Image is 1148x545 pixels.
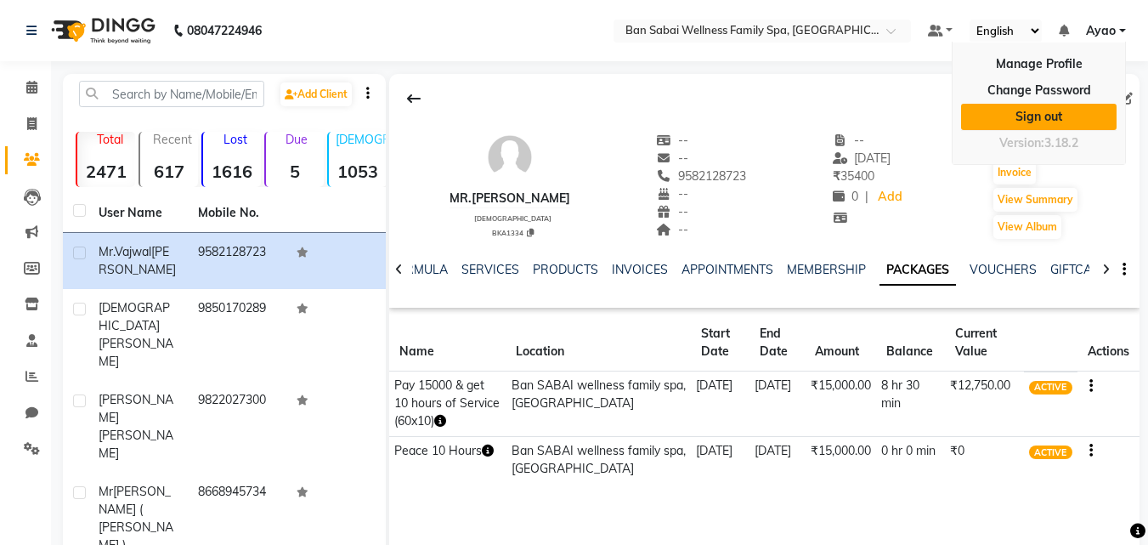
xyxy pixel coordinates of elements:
[187,7,262,54] b: 08047224946
[879,255,956,286] a: PACKAGES
[99,392,173,425] span: [PERSON_NAME]
[970,262,1037,277] a: VOUCHERS
[833,168,840,184] span: ₹
[805,315,876,372] th: Amount
[961,131,1117,156] div: Version:3.18.2
[749,372,805,437] td: [DATE]
[833,133,865,148] span: --
[945,315,1024,372] th: Current Value
[140,161,198,182] strong: 617
[266,161,324,182] strong: 5
[1077,315,1140,372] th: Actions
[450,190,570,207] div: Mr.[PERSON_NAME]
[280,82,352,106] a: Add Client
[657,204,689,219] span: --
[506,315,691,372] th: Location
[389,372,506,437] td: Pay 15000 & get 10 hours of Service (60x10)
[691,436,749,483] td: [DATE]
[691,315,749,372] th: Start Date
[833,150,891,166] span: [DATE]
[389,262,448,277] a: FORMULA
[1029,381,1072,395] span: ACTIVE
[945,436,1024,483] td: ₹0
[749,315,805,372] th: End Date
[657,150,689,166] span: --
[657,186,689,202] span: --
[961,104,1117,130] a: Sign out
[77,161,135,182] strong: 2471
[875,185,905,209] a: Add
[961,51,1117,77] a: Manage Profile
[749,436,805,483] td: [DATE]
[188,233,287,289] td: 9582128723
[336,132,387,147] p: [DEMOGRAPHIC_DATA]
[1029,446,1072,459] span: ACTIVE
[865,188,868,206] span: |
[99,300,170,333] span: [DEMOGRAPHIC_DATA]
[43,7,160,54] img: logo
[657,168,747,184] span: 9582128723
[993,215,1061,239] button: View Album
[88,194,188,233] th: User Name
[1086,22,1116,40] span: Ayao
[833,189,858,204] span: 0
[533,262,598,277] a: PRODUCTS
[657,222,689,237] span: --
[269,132,324,147] p: Due
[188,381,287,473] td: 9822027300
[506,436,691,483] td: Ban SABAI wellness family spa, [GEOGRAPHIC_DATA]
[396,82,432,115] div: Back to Client
[99,484,113,499] span: Mr
[188,289,287,381] td: 9850170289
[506,372,691,437] td: Ban SABAI wellness family spa, [GEOGRAPHIC_DATA]
[657,133,689,148] span: --
[681,262,773,277] a: APPOINTMENTS
[99,336,173,369] span: [PERSON_NAME]
[329,161,387,182] strong: 1053
[876,372,945,437] td: 8 hr 30 min
[993,161,1036,185] button: Invoice
[805,436,876,483] td: ₹15,000.00
[876,436,945,483] td: 0 hr 0 min
[461,262,519,277] a: SERVICES
[612,262,668,277] a: INVOICES
[961,77,1117,104] a: Change Password
[389,315,506,372] th: Name
[147,132,198,147] p: Recent
[99,428,173,461] span: [PERSON_NAME]
[691,372,749,437] td: [DATE]
[203,161,261,182] strong: 1616
[787,262,866,277] a: MEMBERSHIP
[99,244,151,259] span: Mr.Vajwal
[210,132,261,147] p: Lost
[79,81,264,107] input: Search by Name/Mobile/Email/Code
[876,315,945,372] th: Balance
[188,194,287,233] th: Mobile No.
[474,214,551,223] span: [DEMOGRAPHIC_DATA]
[833,168,874,184] span: 35400
[805,372,876,437] td: ₹15,000.00
[945,372,1024,437] td: ₹12,750.00
[1050,262,1117,277] a: GIFTCARDS
[389,436,506,483] td: Peace 10 Hours
[84,132,135,147] p: Total
[456,226,570,238] div: BKA1334
[993,188,1077,212] button: View Summary
[484,132,535,183] img: avatar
